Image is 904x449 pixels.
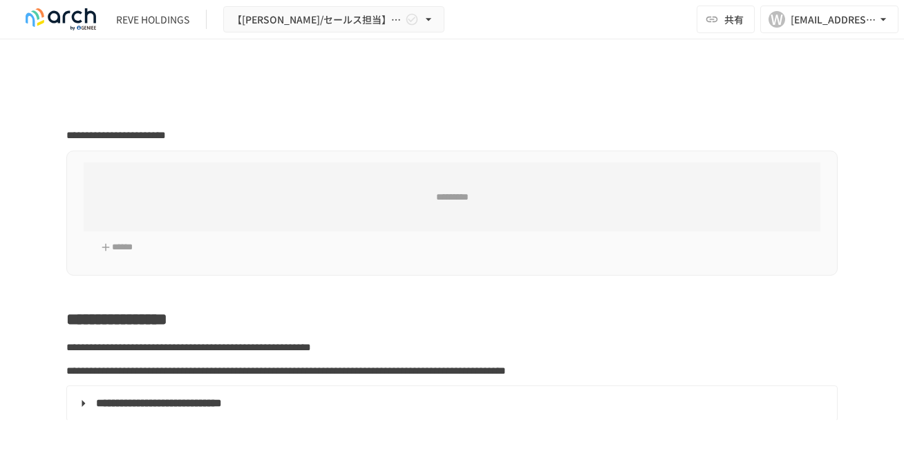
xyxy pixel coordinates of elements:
[724,12,744,27] span: 共有
[116,12,189,27] div: REVE HOLDINGS
[223,6,444,33] button: 【[PERSON_NAME]/セールス担当】REVE HOLDINGS様_初期設定サポート
[697,6,755,33] button: 共有
[791,11,876,28] div: [EMAIL_ADDRESS][DOMAIN_NAME]
[232,11,402,28] span: 【[PERSON_NAME]/セールス担当】REVE HOLDINGS様_初期設定サポート
[17,8,105,30] img: logo-default@2x-9cf2c760.svg
[760,6,898,33] button: W[EMAIL_ADDRESS][DOMAIN_NAME]
[769,11,785,28] div: W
